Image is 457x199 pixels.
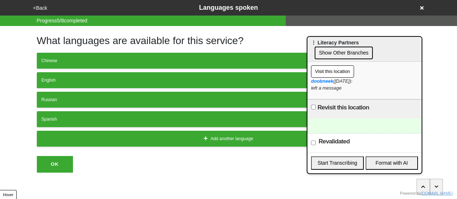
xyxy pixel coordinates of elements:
[311,78,418,92] div: ([DATE]): left a message
[421,191,453,195] a: [DOMAIN_NAME]
[37,92,421,108] button: Russian
[37,53,421,69] button: Chinese
[31,4,49,12] button: <Back
[319,137,350,146] label: Revalidated
[311,65,354,78] button: Visit this location
[37,156,73,173] button: OK
[315,47,373,59] button: Show Other Branches
[37,111,421,127] button: Spanish
[37,131,421,147] button: Add another language
[199,4,258,11] span: Languages spoken
[37,17,87,25] span: Progress 5 / 8 completed
[42,135,416,142] div: Add another language
[37,72,421,88] button: English
[400,190,453,196] div: Powered by
[37,35,421,47] h1: What languages are available for this service?
[366,156,418,170] button: Format with AI
[42,96,416,103] div: Russian
[42,57,416,64] div: Chinese
[318,103,369,112] label: Revisit this location
[311,156,364,170] button: Start Transcribing
[42,116,416,122] div: Spanish
[311,40,359,46] span: ⋮ Literacy Partners
[311,78,333,84] a: doobneek
[42,77,416,83] div: English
